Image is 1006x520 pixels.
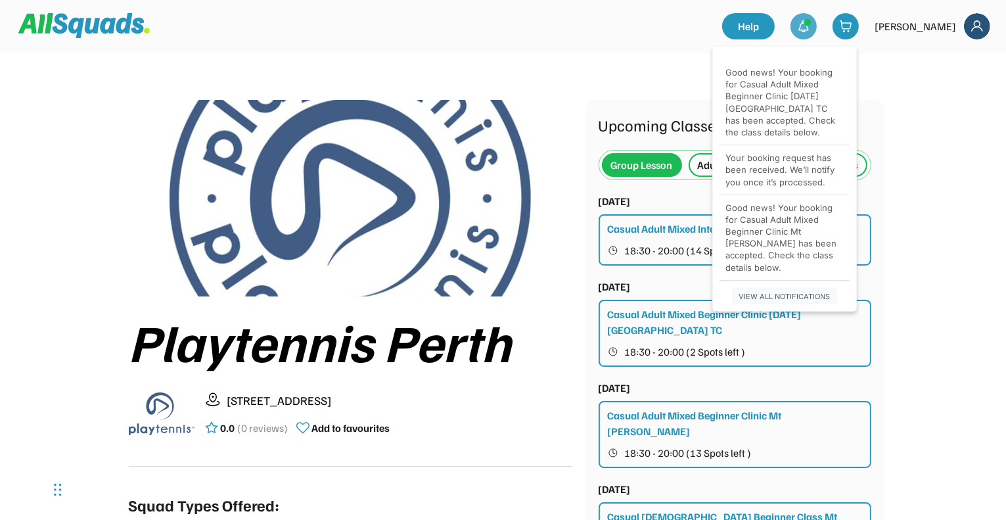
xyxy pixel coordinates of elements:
[599,481,631,497] div: [DATE]
[608,408,863,439] div: Casual Adult Mixed Beginner Clinic Mt [PERSON_NAME]
[608,242,863,259] button: 18:30 - 20:00 (14 Spots left )
[599,113,871,137] div: Upcoming Classes
[625,245,752,256] span: 18:30 - 20:00 (14 Spots left )
[599,380,631,396] div: [DATE]
[599,193,631,209] div: [DATE]
[221,420,235,436] div: 0.0
[608,306,863,338] div: Casual Adult Mixed Beginner Clinic [DATE] [GEOGRAPHIC_DATA] TC
[797,20,810,33] img: bell-03%20%281%29.svg
[608,444,863,461] button: 18:30 - 20:00 (13 Spots left )
[238,420,288,436] div: (0 reviews)
[608,343,863,360] button: 18:30 - 20:00 (2 Spots left )
[611,157,673,173] div: Group Lesson
[875,18,956,34] div: [PERSON_NAME]
[625,346,746,357] span: 18:30 - 20:00 (2 Spots left )
[312,420,390,436] div: Add to favourites
[129,381,194,446] img: playtennis%20blue%20logo%201.png
[964,13,990,39] img: Frame%2018.svg
[722,13,775,39] a: Help
[726,202,843,273] div: Good news! Your booking for Casual Adult Mixed Beginner Clinic Mt [PERSON_NAME] has been accepted...
[599,279,631,295] div: [DATE]
[129,312,572,370] div: Playtennis Perth
[698,157,747,173] div: Adult Term
[227,392,572,410] div: [STREET_ADDRESS]
[608,221,845,237] div: Casual Adult Mixed Intermediate Clinic Mt LawleyTC
[129,493,280,517] div: Squad Types Offered:
[839,20,852,33] img: shopping-cart-01%20%281%29.svg
[170,100,531,296] img: playtennis%20blue%20logo%204.jpg
[726,152,843,188] div: Your booking request has been received. We’ll notify you once it’s processed.
[737,293,833,301] div: VIEW ALL NOTIFICATIONS
[18,13,150,38] img: Squad%20Logo.svg
[625,448,752,458] span: 18:30 - 20:00 (13 Spots left )
[726,66,843,138] div: Good news! Your booking for Casual Adult Mixed Beginner Clinic [DATE] [GEOGRAPHIC_DATA] TC has be...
